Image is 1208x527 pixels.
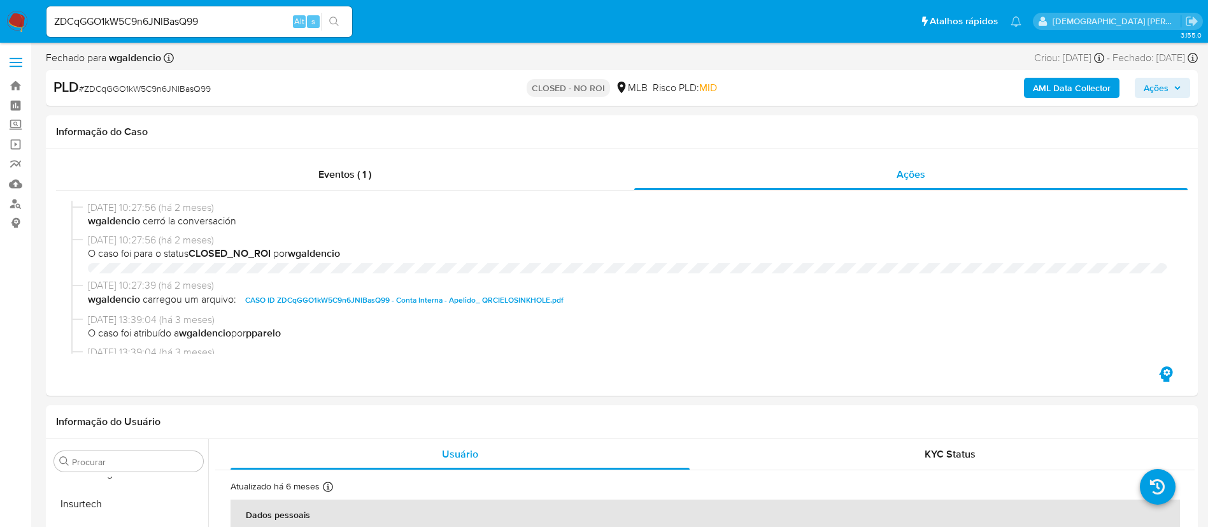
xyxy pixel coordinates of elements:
[1024,78,1119,98] button: AML Data Collector
[88,292,140,308] b: wgaldencio
[46,51,161,65] span: Fechado para
[88,345,1167,359] span: [DATE] 13:39:04 (há 3 meses)
[897,167,925,182] span: Ações
[49,489,208,519] button: Insurtech
[88,278,1167,292] span: [DATE] 10:27:39 (há 2 meses)
[245,292,564,308] span: CASO ID ZDCqGGO1kW5C9n6JNlBasQ99 - Conta Interna - Apelido_ QRCIELOSINKHOLE.pdf
[88,201,1167,215] span: [DATE] 10:27:56 (há 2 meses)
[88,247,1167,261] span: O caso foi para o status por
[442,447,478,461] span: Usuário
[1107,51,1110,65] span: -
[88,313,1167,327] span: [DATE] 13:39:04 (há 3 meses)
[88,214,1167,228] span: cerró la conversación
[318,167,371,182] span: Eventos ( 1 )
[88,326,1167,340] span: O caso foi atribuído a por
[239,292,570,308] button: CASO ID ZDCqGGO1kW5C9n6JNlBasQ99 - Conta Interna - Apelido_ QRCIELOSINKHOLE.pdf
[1033,78,1111,98] b: AML Data Collector
[930,15,998,28] span: Atalhos rápidos
[88,213,143,228] b: wgaldencio
[1135,78,1190,98] button: Ações
[1034,51,1104,65] div: Criou: [DATE]
[56,126,1188,138] h1: Informação do Caso
[1011,16,1021,27] a: Notificações
[88,233,1167,247] span: [DATE] 10:27:56 (há 2 meses)
[246,326,281,340] b: pparelo
[311,15,315,27] span: s
[699,80,717,95] span: MID
[1053,15,1181,27] p: thais.asantos@mercadolivre.com
[106,50,161,65] b: wgaldencio
[294,15,304,27] span: Alt
[288,246,340,261] b: wgaldencio
[53,76,79,97] b: PLD
[527,79,610,97] p: CLOSED - NO ROI
[59,456,69,466] button: Procurar
[1185,15,1198,28] a: Sair
[46,13,352,30] input: Pesquise usuários ou casos...
[925,447,976,461] span: KYC Status
[653,81,717,95] span: Risco PLD:
[143,292,236,308] span: carregou um arquivo:
[188,246,271,261] b: CLOSED_NO_ROI
[179,326,231,340] b: wgaldencio
[79,82,211,95] span: # ZDCqGGO1kW5C9n6JNlBasQ99
[56,415,160,428] h1: Informação do Usuário
[615,81,648,95] div: MLB
[321,13,347,31] button: search-icon
[231,480,320,493] p: Atualizado há 6 meses
[1112,51,1198,65] div: Fechado: [DATE]
[72,456,198,468] input: Procurar
[1144,78,1169,98] span: Ações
